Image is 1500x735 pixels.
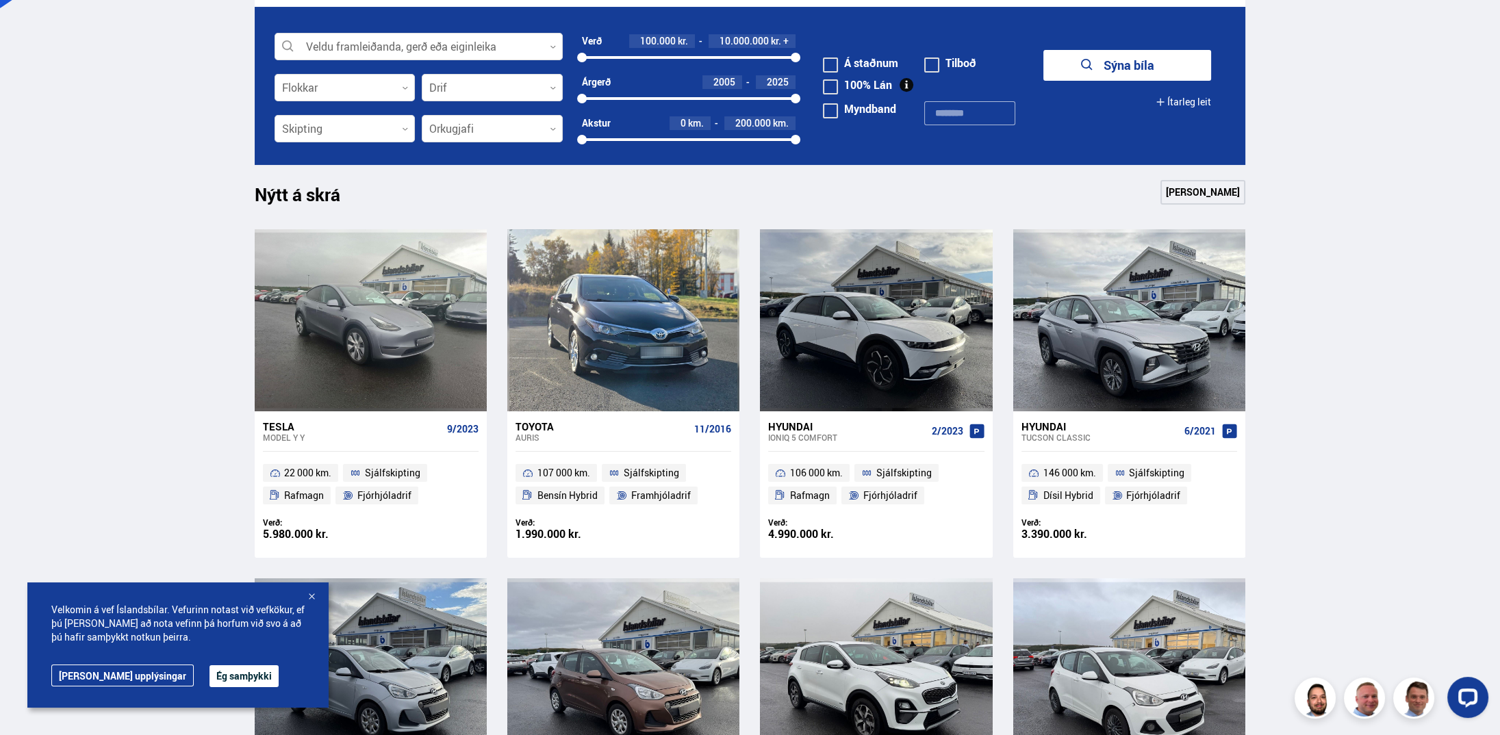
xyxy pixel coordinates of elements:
[767,75,789,88] span: 2025
[790,465,843,481] span: 106 000 km.
[582,36,602,47] div: Verð
[1021,420,1179,433] div: Hyundai
[790,487,830,504] span: Rafmagn
[1043,465,1096,481] span: 146 000 km.
[713,75,735,88] span: 2005
[688,118,704,129] span: km.
[263,528,371,540] div: 5.980.000 kr.
[1184,426,1216,437] span: 6/2021
[823,57,898,68] label: Á staðnum
[1043,487,1093,504] span: Dísil Hybrid
[516,517,624,528] div: Verð:
[582,118,611,129] div: Akstur
[1395,680,1436,721] img: FbJEzSuNWCJXmdc-.webp
[768,420,926,433] div: Hyundai
[1021,433,1179,442] div: Tucson CLASSIC
[1043,50,1211,81] button: Sýna bíla
[284,487,324,504] span: Rafmagn
[209,665,279,687] button: Ég samþykki
[924,57,976,68] label: Tilboð
[255,411,487,558] a: Tesla Model Y Y 9/2023 22 000 km. Sjálfskipting Rafmagn Fjórhjóladrif Verð: 5.980.000 kr.
[537,487,598,504] span: Bensín Hybrid
[516,433,689,442] div: Auris
[263,433,442,442] div: Model Y Y
[1126,487,1180,504] span: Fjórhjóladrif
[624,465,679,481] span: Sjálfskipting
[720,34,769,47] span: 10.000.000
[51,665,194,686] a: [PERSON_NAME] upplýsingar
[263,420,442,433] div: Tesla
[51,603,305,644] span: Velkomin á vef Íslandsbílar. Vefurinn notast við vefkökur, ef þú [PERSON_NAME] að nota vefinn þá ...
[681,116,686,129] span: 0
[582,77,611,88] div: Árgerð
[678,36,688,47] span: kr.
[1021,528,1130,540] div: 3.390.000 kr.
[773,118,789,129] span: km.
[537,465,590,481] span: 107 000 km.
[365,465,420,481] span: Sjálfskipting
[447,424,479,435] span: 9/2023
[263,517,371,528] div: Verð:
[1021,517,1130,528] div: Verð:
[516,420,689,433] div: Toyota
[760,411,992,558] a: Hyundai IONIQ 5 COMFORT 2/2023 106 000 km. Sjálfskipting Rafmagn Fjórhjóladrif Verð: 4.990.000 kr.
[640,34,676,47] span: 100.000
[1297,680,1338,721] img: nhp88E3Fdnt1Opn2.png
[507,411,739,558] a: Toyota Auris 11/2016 107 000 km. Sjálfskipting Bensín Hybrid Framhjóladrif Verð: 1.990.000 kr.
[1156,87,1211,118] button: Ítarleg leit
[771,36,781,47] span: kr.
[694,424,731,435] span: 11/2016
[876,465,932,481] span: Sjálfskipting
[768,528,876,540] div: 4.990.000 kr.
[255,184,364,213] h1: Nýtt á skrá
[1346,680,1387,721] img: siFngHWaQ9KaOqBr.png
[823,103,896,114] label: Myndband
[1129,465,1184,481] span: Sjálfskipting
[1436,671,1494,729] iframe: LiveChat chat widget
[768,433,926,442] div: IONIQ 5 COMFORT
[1013,411,1245,558] a: Hyundai Tucson CLASSIC 6/2021 146 000 km. Sjálfskipting Dísil Hybrid Fjórhjóladrif Verð: 3.390.00...
[357,487,411,504] span: Fjórhjóladrif
[284,465,331,481] span: 22 000 km.
[516,528,624,540] div: 1.990.000 kr.
[783,36,789,47] span: +
[1160,180,1245,205] a: [PERSON_NAME]
[735,116,771,129] span: 200.000
[631,487,691,504] span: Framhjóladrif
[863,487,917,504] span: Fjórhjóladrif
[823,79,892,90] label: 100% Lán
[932,426,963,437] span: 2/2023
[768,517,876,528] div: Verð:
